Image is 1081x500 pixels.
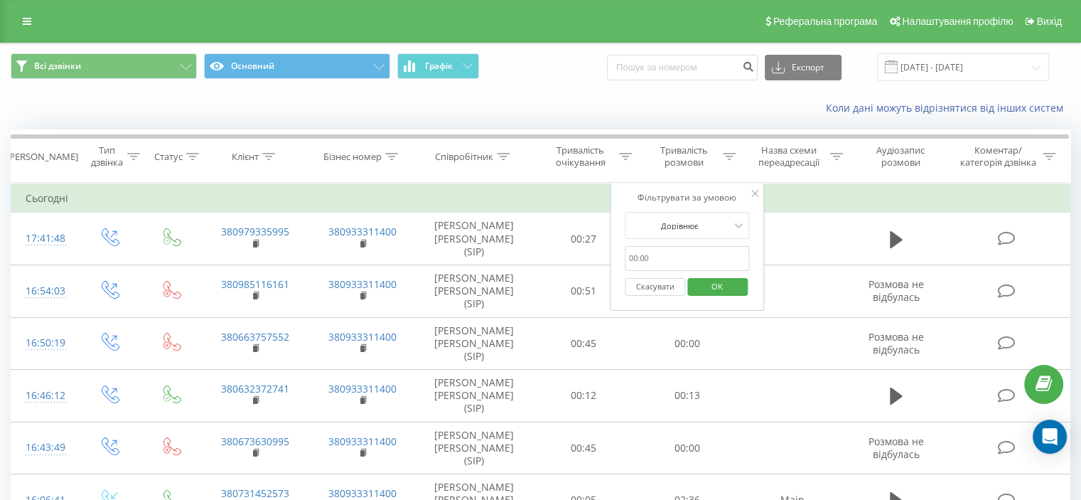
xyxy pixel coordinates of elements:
[532,317,635,370] td: 00:45
[26,382,63,410] div: 16:46:12
[425,61,453,71] span: Графік
[397,53,479,79] button: Графік
[1033,420,1067,454] div: Open Intercom Messenger
[635,317,738,370] td: 00:00
[635,422,738,474] td: 00:00
[435,151,493,163] div: Співробітник
[416,317,532,370] td: [PERSON_NAME] [PERSON_NAME] (SIP)
[625,191,750,205] div: Фільтрувати за умовою
[221,330,289,344] a: 380663757552
[648,144,719,169] div: Тривалість розмови
[6,151,78,163] div: [PERSON_NAME]
[34,60,81,72] span: Всі дзвінки
[26,225,63,252] div: 17:41:48
[11,53,197,79] button: Всі дзвінки
[416,265,532,317] td: [PERSON_NAME] [PERSON_NAME] (SIP)
[868,277,924,304] span: Розмова не відбулась
[328,330,397,344] a: 380933311400
[204,53,390,79] button: Основний
[902,16,1013,27] span: Налаштування профілю
[532,422,635,474] td: 00:45
[221,486,289,500] a: 380731452573
[26,434,63,462] div: 16:43:49
[1037,16,1062,27] span: Вихід
[221,382,289,395] a: 380632372741
[328,277,397,291] a: 380933311400
[826,101,1070,115] a: Коли дані можуть відрізнятися вiд інших систем
[532,265,635,317] td: 00:51
[232,151,259,163] div: Клієнт
[90,144,123,169] div: Тип дзвінка
[416,422,532,474] td: [PERSON_NAME] [PERSON_NAME] (SIP)
[532,213,635,265] td: 00:27
[773,16,878,27] span: Реферальна програма
[687,278,748,296] button: OK
[752,144,827,169] div: Назва схеми переадресації
[625,278,685,296] button: Скасувати
[625,246,750,271] input: 00:00
[868,435,924,461] span: Розмова не відбулась
[154,151,183,163] div: Статус
[765,55,841,80] button: Експорт
[532,370,635,422] td: 00:12
[859,144,942,169] div: Аудіозапис розмови
[328,382,397,395] a: 380933311400
[416,213,532,265] td: [PERSON_NAME] [PERSON_NAME] (SIP)
[221,277,289,291] a: 380985116161
[635,370,738,422] td: 00:13
[328,435,397,448] a: 380933311400
[11,184,1070,213] td: Сьогодні
[323,151,382,163] div: Бізнес номер
[956,144,1039,169] div: Коментар/категорія дзвінка
[416,370,532,422] td: [PERSON_NAME] [PERSON_NAME] (SIP)
[868,330,924,356] span: Розмова не відбулась
[328,486,397,500] a: 380933311400
[221,435,289,448] a: 380673630995
[221,225,289,238] a: 380979335995
[607,55,758,80] input: Пошук за номером
[328,225,397,238] a: 380933311400
[697,275,737,297] span: OK
[26,329,63,357] div: 16:50:19
[545,144,616,169] div: Тривалість очікування
[26,277,63,305] div: 16:54:03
